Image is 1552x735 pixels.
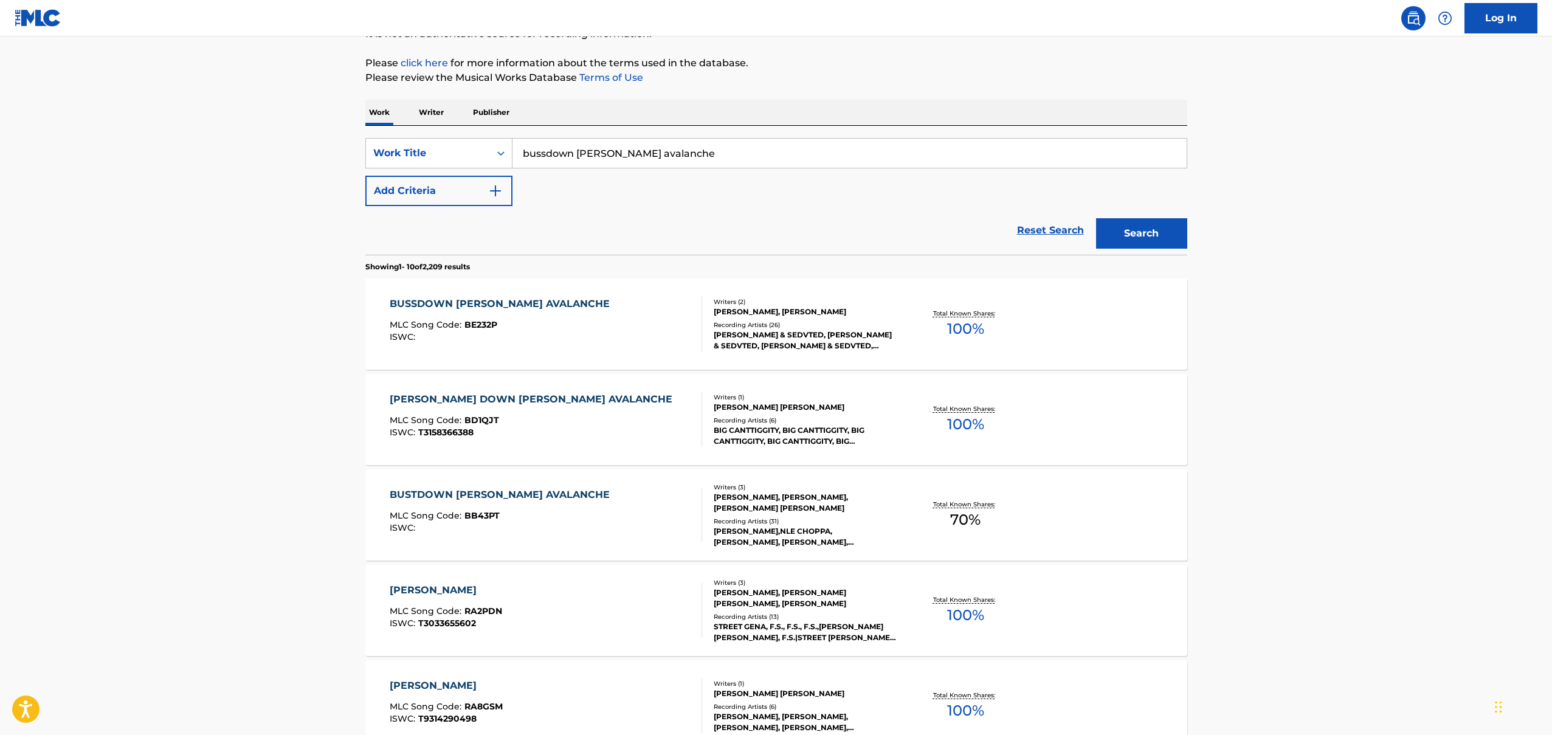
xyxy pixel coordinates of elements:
[1438,11,1452,26] img: help
[1464,3,1537,33] a: Log In
[365,176,512,206] button: Add Criteria
[464,606,502,616] span: RA2PDN
[365,56,1187,71] p: Please for more information about the terms used in the database.
[365,138,1187,255] form: Search Form
[1491,677,1552,735] iframe: Chat Widget
[1433,6,1457,30] div: Help
[390,701,464,712] span: MLC Song Code :
[390,678,503,693] div: [PERSON_NAME]
[390,522,418,533] span: ISWC :
[933,404,998,413] p: Total Known Shares:
[714,517,897,526] div: Recording Artists ( 31 )
[714,621,897,643] div: STREET GENA, F.S., F.S., F.S.,[PERSON_NAME] [PERSON_NAME], F.S.|STREET [PERSON_NAME], F.S.;STREET...
[390,606,464,616] span: MLC Song Code :
[488,184,503,198] img: 9d2ae6d4665cec9f34b9.svg
[947,700,984,722] span: 100 %
[365,261,470,272] p: Showing 1 - 10 of 2,209 results
[714,679,897,688] div: Writers ( 1 )
[933,500,998,509] p: Total Known Shares:
[390,510,464,521] span: MLC Song Code :
[714,330,897,351] div: [PERSON_NAME] & SEDVTED, [PERSON_NAME] & SEDVTED, [PERSON_NAME] & SEDVTED, [PERSON_NAME] & SEDVTE...
[390,297,616,311] div: BUSSDOWN [PERSON_NAME] AVALANCHE
[1011,217,1090,244] a: Reset Search
[365,278,1187,370] a: BUSSDOWN [PERSON_NAME] AVALANCHEMLC Song Code:BE232PISWC:Writers (2)[PERSON_NAME], [PERSON_NAME]R...
[390,392,678,407] div: [PERSON_NAME] DOWN [PERSON_NAME] AVALANCHE
[947,604,984,626] span: 100 %
[1495,689,1502,725] div: Drag
[1401,6,1426,30] a: Public Search
[464,701,503,712] span: RA8GSM
[714,425,897,447] div: BIG CANTTIGGITY, BIG CANTTIGGITY, BIG CANTTIGGITY, BIG CANTTIGGITY, BIG CANTTIGGITY
[365,100,393,125] p: Work
[714,526,897,548] div: [PERSON_NAME],NLE CHOPPA, [PERSON_NAME], [PERSON_NAME], [PERSON_NAME], [PERSON_NAME]
[365,71,1187,85] p: Please review the Musical Works Database
[390,488,616,502] div: BUSTDOWN [PERSON_NAME] AVALANCHE
[714,320,897,330] div: Recording Artists ( 26 )
[1406,11,1421,26] img: search
[390,319,464,330] span: MLC Song Code :
[714,688,897,699] div: [PERSON_NAME] [PERSON_NAME]
[464,510,500,521] span: BB43PT
[418,713,477,724] span: T9314290498
[418,618,476,629] span: T3033655602
[390,583,502,598] div: [PERSON_NAME]
[365,374,1187,465] a: [PERSON_NAME] DOWN [PERSON_NAME] AVALANCHEMLC Song Code:BD1QJTISWC:T3158366388Writers (1)[PERSON_...
[418,427,474,438] span: T3158366388
[1096,218,1187,249] button: Search
[714,702,897,711] div: Recording Artists ( 6 )
[464,319,497,330] span: BE232P
[390,427,418,438] span: ISWC :
[390,618,418,629] span: ISWC :
[947,318,984,340] span: 100 %
[714,587,897,609] div: [PERSON_NAME], [PERSON_NAME] [PERSON_NAME], [PERSON_NAME]
[390,415,464,426] span: MLC Song Code :
[365,565,1187,656] a: [PERSON_NAME]MLC Song Code:RA2PDNISWC:T3033655602Writers (3)[PERSON_NAME], [PERSON_NAME] [PERSON_...
[390,713,418,724] span: ISWC :
[464,415,499,426] span: BD1QJT
[950,509,981,531] span: 70 %
[390,331,418,342] span: ISWC :
[415,100,447,125] p: Writer
[714,416,897,425] div: Recording Artists ( 6 )
[714,483,897,492] div: Writers ( 3 )
[469,100,513,125] p: Publisher
[15,9,61,27] img: MLC Logo
[401,57,448,69] a: click here
[714,402,897,413] div: [PERSON_NAME] [PERSON_NAME]
[714,393,897,402] div: Writers ( 1 )
[714,711,897,733] div: [PERSON_NAME], [PERSON_NAME], [PERSON_NAME], [PERSON_NAME], [PERSON_NAME]
[714,297,897,306] div: Writers ( 2 )
[714,306,897,317] div: [PERSON_NAME], [PERSON_NAME]
[933,595,998,604] p: Total Known Shares:
[365,469,1187,561] a: BUSTDOWN [PERSON_NAME] AVALANCHEMLC Song Code:BB43PTISWC:Writers (3)[PERSON_NAME], [PERSON_NAME],...
[714,612,897,621] div: Recording Artists ( 13 )
[577,72,643,83] a: Terms of Use
[933,691,998,700] p: Total Known Shares:
[373,146,483,160] div: Work Title
[714,492,897,514] div: [PERSON_NAME], [PERSON_NAME], [PERSON_NAME] [PERSON_NAME]
[714,578,897,587] div: Writers ( 3 )
[947,413,984,435] span: 100 %
[933,309,998,318] p: Total Known Shares:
